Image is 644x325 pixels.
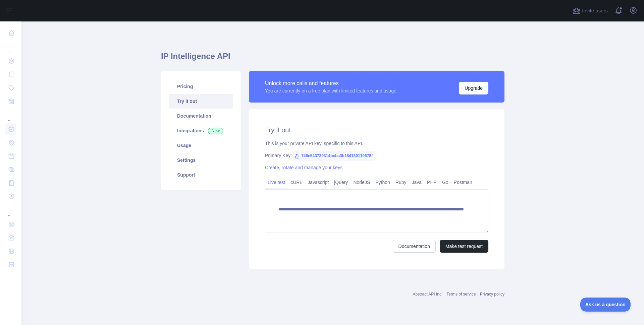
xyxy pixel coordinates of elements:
a: Pricing [169,79,233,94]
a: Documentation [169,109,233,123]
span: New [208,128,223,134]
h2: Try it out [265,125,488,135]
a: cURL [288,177,305,188]
a: Postman [451,177,475,188]
a: Documentation [393,240,436,253]
button: Make test request [440,240,488,253]
a: Terms of service [446,292,476,297]
a: Java [409,177,425,188]
a: Go [439,177,451,188]
a: Live test [265,177,288,188]
h1: IP Intelligence API [161,51,504,67]
a: Integrations New [169,123,233,138]
a: Python [373,177,393,188]
div: You are currently on a free plan with limited features and usage [265,87,396,94]
div: ... [5,109,16,122]
a: PHP [424,177,439,188]
a: Usage [169,138,233,153]
button: Upgrade [459,82,488,94]
div: Unlock more calls and features [265,79,396,87]
button: Invite users [571,5,609,16]
a: NodeJS [351,177,373,188]
div: Primary Key: [265,152,488,159]
a: Create, rotate and manage your keys [265,165,342,170]
a: Try it out [169,94,233,109]
a: jQuery [331,177,351,188]
span: 746e543739314bcba3b184130110678f [292,151,375,161]
a: Ruby [393,177,409,188]
div: This is your private API key, specific to this API. [265,140,488,147]
a: Privacy policy [480,292,504,297]
a: Javascript [305,177,331,188]
a: Abstract API Inc. [413,292,443,297]
a: Settings [169,153,233,168]
span: Invite users [582,7,608,15]
a: Support [169,168,233,182]
div: ... [5,40,16,54]
div: ... [5,204,16,217]
iframe: Toggle Customer Support [580,298,631,312]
